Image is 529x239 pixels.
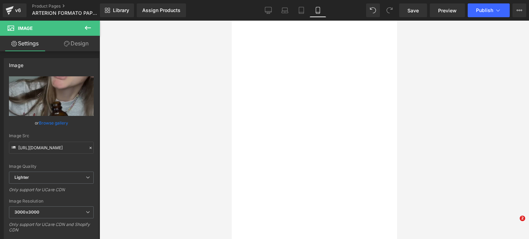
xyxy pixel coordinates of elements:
input: Link [9,142,94,154]
b: Lighter [14,175,29,180]
div: Assign Products [142,8,180,13]
a: Desktop [260,3,277,17]
a: Browse gallery [39,117,68,129]
a: Product Pages [32,3,111,9]
div: or [9,119,94,127]
a: Mobile [310,3,326,17]
div: Only support for UCare CDN and Shopify CDN [9,222,94,237]
span: Image [18,25,33,31]
a: Design [51,36,101,51]
a: New Library [100,3,134,17]
a: Tablet [293,3,310,17]
a: Laptop [277,3,293,17]
button: Undo [366,3,380,17]
button: Publish [468,3,510,17]
b: 3000x3000 [14,209,39,215]
span: Save [407,7,419,14]
span: Library [113,7,129,13]
div: v6 [14,6,22,15]
span: Preview [438,7,457,14]
div: Image Quality [9,164,94,169]
span: 2 [520,216,525,221]
div: Only support for UCare CDN [9,187,94,197]
button: More [512,3,526,17]
button: Redo [383,3,396,17]
a: Preview [430,3,465,17]
iframe: Intercom live chat [506,216,522,232]
div: Image [9,58,23,68]
a: v6 [3,3,27,17]
span: Publish [476,8,493,13]
div: Image Src [9,133,94,138]
div: Image Resolution [9,199,94,204]
span: ARTERION FORMATO PAPEL MARMOL [32,10,98,16]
